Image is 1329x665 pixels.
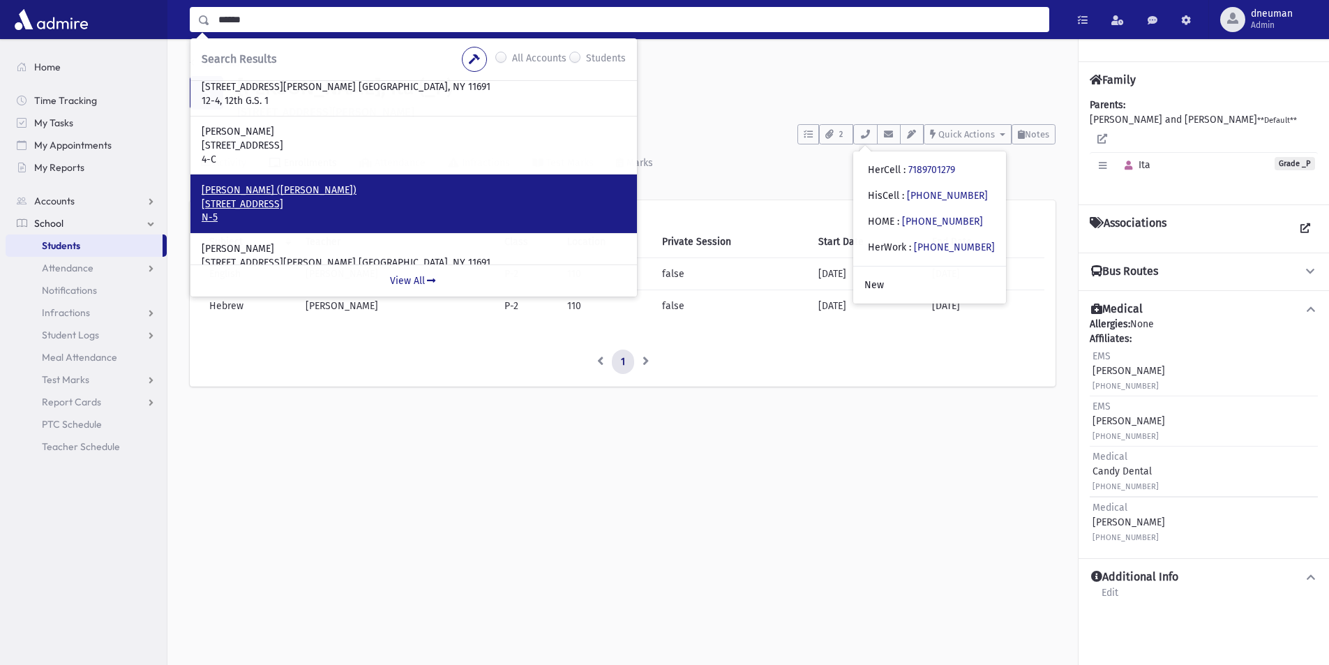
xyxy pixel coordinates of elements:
[909,241,911,253] span: :
[1093,399,1165,443] div: [PERSON_NAME]
[1093,401,1111,412] span: EMS
[201,290,297,322] td: Hebrew
[6,56,167,78] a: Home
[496,290,559,322] td: P-2
[1012,124,1056,144] button: Notes
[202,94,626,108] p: 12-4, 12th G.S. 1
[34,139,112,151] span: My Appointments
[908,164,955,176] a: 7189701279
[907,190,988,202] a: [PHONE_NUMBER]
[924,124,1012,144] button: Quick Actions
[868,188,988,203] div: HisCell
[42,351,117,364] span: Meal Attendance
[34,94,97,107] span: Time Tracking
[6,234,163,257] a: Students
[1090,333,1132,345] b: Affiliates:
[202,242,626,256] p: [PERSON_NAME]
[6,346,167,368] a: Meal Attendance
[202,256,626,270] p: [STREET_ADDRESS][PERSON_NAME] [GEOGRAPHIC_DATA], NY 11691
[42,418,102,431] span: PTC Schedule
[42,440,120,453] span: Teacher Schedule
[190,264,637,297] a: View All
[6,435,167,458] a: Teacher Schedule
[1093,382,1159,391] small: [PHONE_NUMBER]
[202,184,626,225] a: [PERSON_NAME] ([PERSON_NAME]) [STREET_ADDRESS] N-5
[902,190,904,202] span: :
[1101,585,1119,610] a: Edit
[903,164,906,176] span: :
[34,217,63,230] span: School
[586,51,626,68] label: Students
[202,184,626,197] p: [PERSON_NAME] ([PERSON_NAME])
[559,290,654,322] td: 110
[1093,500,1165,544] div: [PERSON_NAME]
[612,350,634,375] a: 1
[6,89,167,112] a: Time Tracking
[42,396,101,408] span: Report Cards
[1118,159,1150,171] span: Ita
[1093,533,1159,542] small: [PHONE_NUMBER]
[6,368,167,391] a: Test Marks
[202,80,626,94] p: [STREET_ADDRESS][PERSON_NAME] [GEOGRAPHIC_DATA], NY 11691
[6,257,167,279] a: Attendance
[1090,570,1318,585] button: Additional Info
[42,284,97,297] span: Notifications
[819,124,853,144] button: 2
[1091,264,1158,279] h4: Bus Routes
[202,242,626,283] a: [PERSON_NAME] [STREET_ADDRESS][PERSON_NAME] [GEOGRAPHIC_DATA], NY 11691 7-C, 7B/7C Math [PERSON_N...
[190,144,257,184] a: Activity
[924,290,1044,322] td: [DATE]
[1093,502,1127,514] span: Medical
[6,324,167,346] a: Student Logs
[202,211,626,225] p: N-5
[202,52,276,66] span: Search Results
[654,257,810,290] td: false
[1093,449,1159,493] div: Candy Dental
[654,290,810,322] td: false
[1293,216,1318,241] a: View all Associations
[42,262,93,274] span: Attendance
[6,391,167,413] a: Report Cards
[1093,482,1159,491] small: [PHONE_NUMBER]
[868,240,995,255] div: HerWork
[202,153,626,167] p: 4-C
[237,76,1056,100] h1: [PERSON_NAME], Ita (_P)
[34,195,75,207] span: Accounts
[190,76,223,110] div: S
[6,112,167,134] a: My Tasks
[868,214,983,229] div: HOME
[190,57,240,69] a: Students
[1251,8,1293,20] span: dneuman
[202,67,626,108] a: [PERSON_NAME] [STREET_ADDRESS][PERSON_NAME] [GEOGRAPHIC_DATA], NY 11691 12-4, 12th G.S. 1
[810,290,924,322] td: [DATE]
[1090,302,1318,317] button: Medical
[42,306,90,319] span: Infractions
[1093,349,1165,393] div: [PERSON_NAME]
[202,197,626,211] p: [STREET_ADDRESS]
[853,272,1006,298] a: New
[810,257,924,290] td: [DATE]
[202,139,626,153] p: [STREET_ADDRESS]
[1275,157,1315,170] span: Grade _P
[835,128,847,141] span: 2
[1091,570,1178,585] h4: Additional Info
[297,290,496,322] td: [PERSON_NAME]
[1251,20,1293,31] span: Admin
[938,129,995,140] span: Quick Actions
[512,51,566,68] label: All Accounts
[1091,302,1143,317] h4: Medical
[624,157,653,169] div: Marks
[1090,216,1166,241] h4: Associations
[6,413,167,435] a: PTC Schedule
[42,239,80,252] span: Students
[190,56,240,76] nav: breadcrumb
[6,156,167,179] a: My Reports
[42,373,89,386] span: Test Marks
[868,163,955,177] div: HerCell
[897,216,899,227] span: :
[1090,318,1130,330] b: Allergies:
[34,61,61,73] span: Home
[34,161,84,174] span: My Reports
[1090,317,1318,547] div: None
[1025,129,1049,140] span: Notes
